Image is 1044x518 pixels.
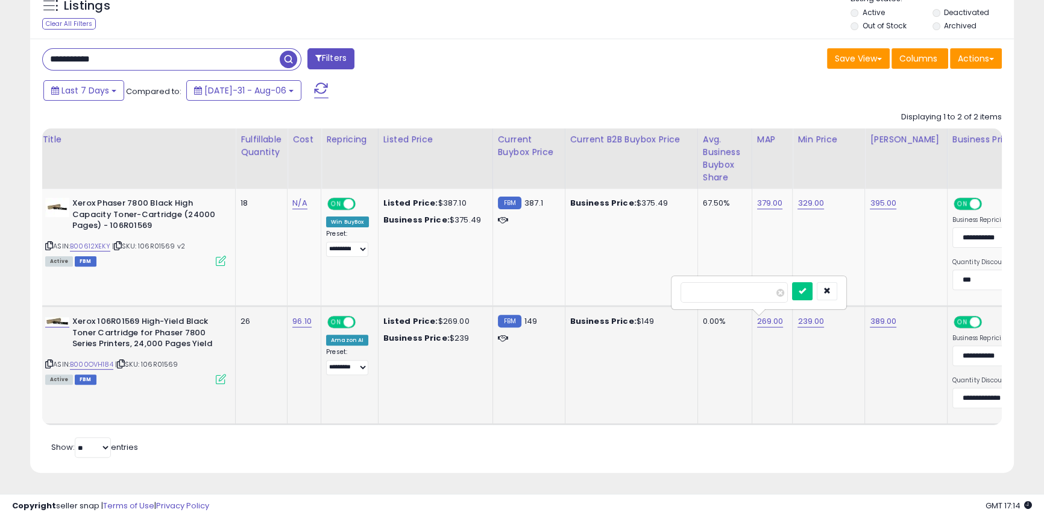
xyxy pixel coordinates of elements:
[703,316,743,327] div: 0.00%
[797,315,824,327] a: 239.00
[383,133,488,146] div: Listed Price
[75,256,96,267] span: FBM
[862,7,884,17] label: Active
[891,48,948,69] button: Columns
[241,133,282,159] div: Fulfillable Quantity
[354,317,373,327] span: OFF
[383,316,483,327] div: $269.00
[950,48,1002,69] button: Actions
[383,215,483,226] div: $375.49
[498,133,560,159] div: Current Buybox Price
[292,197,307,209] a: N/A
[980,317,999,327] span: OFF
[757,315,784,327] a: 269.00
[870,197,896,209] a: 395.00
[383,315,438,327] b: Listed Price:
[901,112,1002,123] div: Displaying 1 to 2 of 2 items
[326,230,369,257] div: Preset:
[326,348,369,375] div: Preset:
[112,241,185,251] span: | SKU: 106R01569 v2
[70,359,113,370] a: B000OVH184
[757,197,783,209] a: 379.00
[570,198,688,209] div: $375.49
[570,315,637,327] b: Business Price:
[45,256,73,267] span: All listings currently available for purchase on Amazon
[952,334,1040,343] label: Business Repricing Strategy:
[115,359,178,369] span: | SKU: 106R01569
[126,86,181,97] span: Compared to:
[70,241,110,251] a: B00612XEKY
[570,133,693,146] div: Current B2B Buybox Price
[12,501,209,512] div: seller snap | |
[862,21,906,31] label: Out of Stock
[241,198,278,209] div: 18
[827,48,890,69] button: Save View
[103,500,154,511] a: Terms of Use
[241,316,278,327] div: 26
[703,133,747,184] div: Avg. Business Buybox Share
[42,18,96,30] div: Clear All Filters
[329,317,344,327] span: ON
[42,133,230,146] div: Title
[383,198,483,209] div: $387.10
[899,52,937,65] span: Columns
[329,199,344,209] span: ON
[955,317,970,327] span: ON
[204,84,286,96] span: [DATE]-31 - Aug-06
[75,374,96,385] span: FBM
[955,199,970,209] span: ON
[326,216,369,227] div: Win BuyBox
[292,315,312,327] a: 96.10
[570,316,688,327] div: $149
[944,21,976,31] label: Archived
[944,7,989,17] label: Deactivated
[980,199,999,209] span: OFF
[307,48,354,69] button: Filters
[156,500,209,511] a: Privacy Policy
[498,315,521,327] small: FBM
[383,214,450,226] b: Business Price:
[952,376,1040,385] label: Quantity Discount Strategy:
[72,198,219,235] b: Xerox Phaser 7800 Black High Capacity Toner-Cartridge (24000 Pages) - 106R01569
[524,315,537,327] span: 149
[61,84,109,96] span: Last 7 Days
[292,133,316,146] div: Cost
[383,332,450,344] b: Business Price:
[45,374,73,385] span: All listings currently available for purchase on Amazon
[326,335,368,346] div: Amazon AI
[12,500,56,511] strong: Copyright
[757,133,788,146] div: MAP
[326,133,373,146] div: Repricing
[72,316,219,353] b: Xerox 106R01569 High-Yield Black Toner Cartridge for Phaser 7800 Series Printers, 24,000 Pages Yield
[797,197,824,209] a: 329.00
[986,500,1032,511] span: 2025-08-14 17:14 GMT
[870,133,942,146] div: [PERSON_NAME]
[45,198,226,265] div: ASIN:
[383,333,483,344] div: $239
[703,198,743,209] div: 67.50%
[570,197,637,209] b: Business Price:
[524,197,543,209] span: 387.1
[51,441,138,453] span: Show: entries
[870,315,896,327] a: 389.00
[952,216,1040,224] label: Business Repricing Strategy:
[45,198,69,217] img: 31BNwwtDeZL._SL40_.jpg
[354,199,373,209] span: OFF
[797,133,860,146] div: Min Price
[45,317,69,326] img: 31sJ7d3pQoL._SL40_.jpg
[45,316,226,383] div: ASIN:
[383,197,438,209] b: Listed Price:
[498,197,521,209] small: FBM
[952,258,1040,267] label: Quantity Discount Strategy:
[43,80,124,101] button: Last 7 Days
[186,80,301,101] button: [DATE]-31 - Aug-06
